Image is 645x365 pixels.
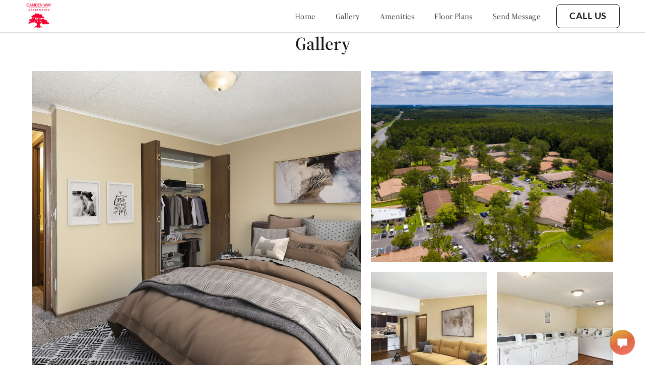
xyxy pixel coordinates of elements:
a: Call Us [569,11,607,22]
button: Call Us [556,4,620,28]
img: Alt text [371,71,613,262]
a: send message [493,11,540,21]
a: floor plans [434,11,473,21]
a: gallery [336,11,360,21]
a: home [295,11,315,21]
a: amenities [380,11,415,21]
img: camden_logo.png [25,3,52,30]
